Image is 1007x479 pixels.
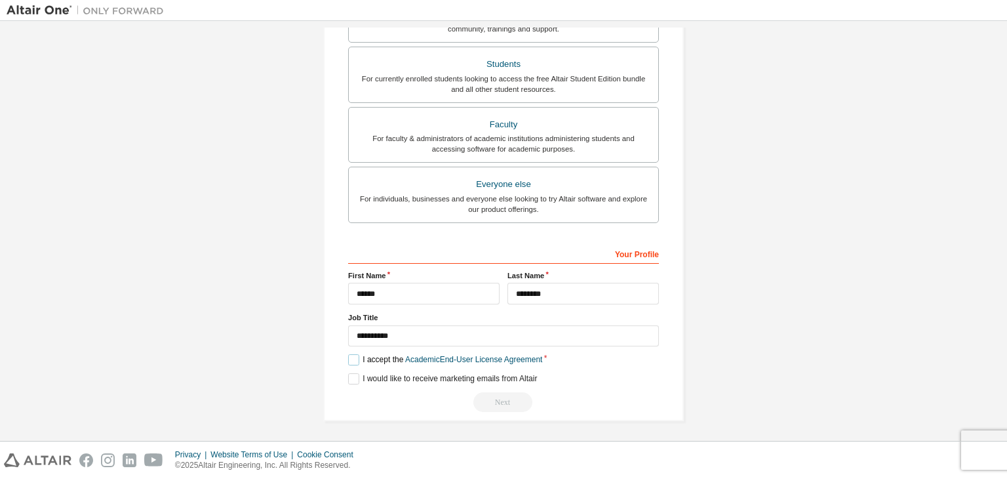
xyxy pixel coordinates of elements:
div: For currently enrolled students looking to access the free Altair Student Edition bundle and all ... [357,73,650,94]
a: Academic End-User License Agreement [405,355,542,364]
div: Everyone else [357,175,650,194]
div: For faculty & administrators of academic institutions administering students and accessing softwa... [357,133,650,154]
img: instagram.svg [101,453,115,467]
div: Website Terms of Use [210,449,297,460]
img: youtube.svg [144,453,163,467]
img: Altair One [7,4,170,17]
img: altair_logo.svg [4,453,71,467]
div: Your Profile [348,243,659,264]
label: Last Name [507,270,659,281]
div: Read and acccept EULA to continue [348,392,659,412]
img: linkedin.svg [123,453,136,467]
img: facebook.svg [79,453,93,467]
div: Privacy [175,449,210,460]
label: First Name [348,270,500,281]
div: Faculty [357,115,650,134]
div: For individuals, businesses and everyone else looking to try Altair software and explore our prod... [357,194,650,215]
label: I accept the [348,354,542,365]
label: Job Title [348,312,659,323]
div: Students [357,55,650,73]
label: I would like to receive marketing emails from Altair [348,373,537,385]
div: Cookie Consent [297,449,361,460]
p: © 2025 Altair Engineering, Inc. All Rights Reserved. [175,460,361,471]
